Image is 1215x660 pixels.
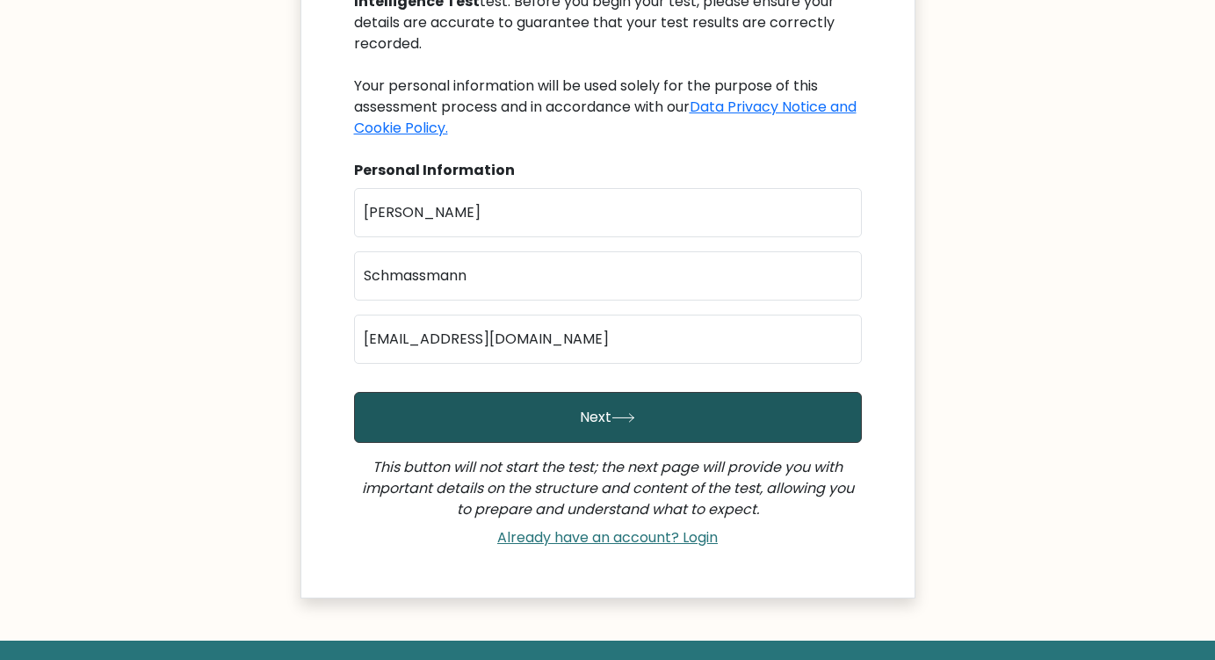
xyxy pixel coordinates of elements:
i: This button will not start the test; the next page will provide you with important details on the... [362,457,854,519]
input: First name [354,188,862,237]
a: Data Privacy Notice and Cookie Policy. [354,97,857,138]
input: Last name [354,251,862,301]
div: Personal Information [354,160,862,181]
button: Next [354,392,862,443]
a: Already have an account? Login [490,527,725,548]
input: Email [354,315,862,364]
